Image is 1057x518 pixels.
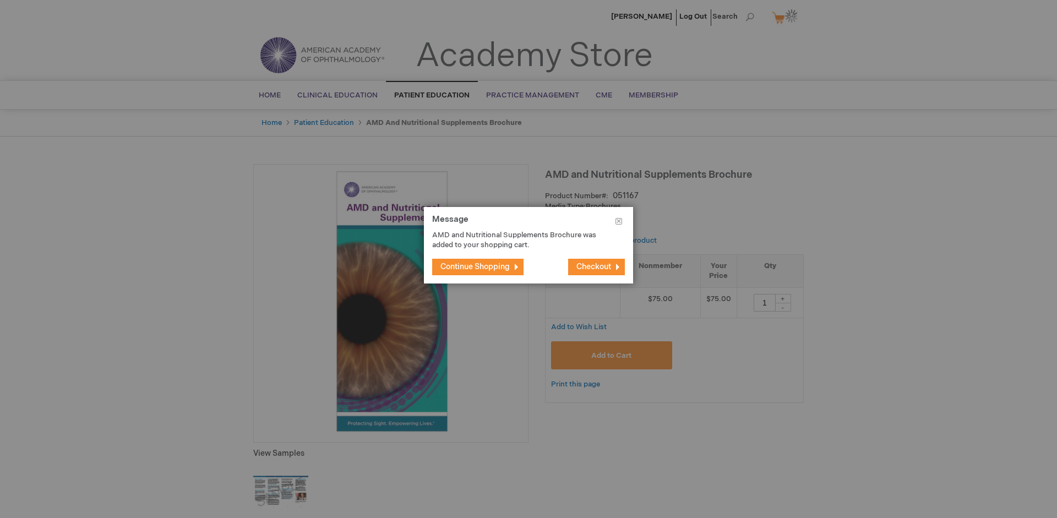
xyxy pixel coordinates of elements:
[576,262,611,271] span: Checkout
[440,262,510,271] span: Continue Shopping
[568,259,625,275] button: Checkout
[432,230,608,250] p: AMD and Nutritional Supplements Brochure was added to your shopping cart.
[432,259,524,275] button: Continue Shopping
[432,215,625,230] h1: Message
